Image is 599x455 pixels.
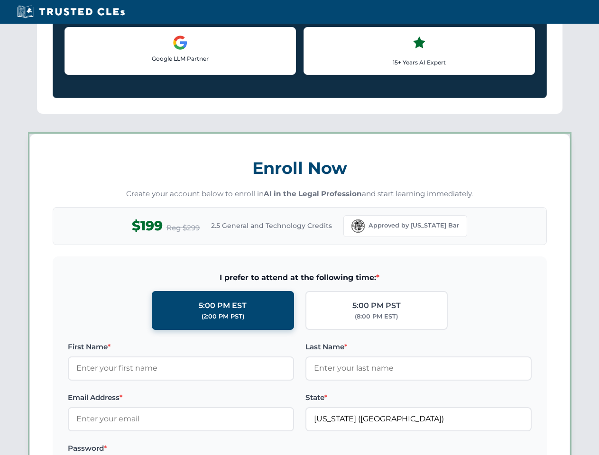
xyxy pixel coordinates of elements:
span: I prefer to attend at the following time: [68,272,532,284]
span: 2.5 General and Technology Credits [211,220,332,231]
h3: Enroll Now [53,153,547,183]
label: State [305,392,532,403]
label: First Name [68,341,294,353]
div: (2:00 PM PST) [202,312,244,321]
input: Enter your first name [68,356,294,380]
span: Approved by [US_STATE] Bar [369,221,459,230]
strong: AI in the Legal Profession [264,189,362,198]
div: 5:00 PM EST [199,300,247,312]
p: Google LLM Partner [73,54,288,63]
span: Reg $299 [166,222,200,234]
label: Last Name [305,341,532,353]
img: Google [173,35,188,50]
p: 15+ Years AI Expert [312,58,527,67]
span: $199 [132,215,163,237]
img: Trusted CLEs [14,5,128,19]
div: (8:00 PM EST) [355,312,398,321]
img: Florida Bar [351,219,365,233]
input: Enter your last name [305,356,532,380]
label: Email Address [68,392,294,403]
div: 5:00 PM PST [352,300,401,312]
p: Create your account below to enroll in and start learning immediately. [53,189,547,200]
input: Enter your email [68,407,294,431]
input: Florida (FL) [305,407,532,431]
label: Password [68,443,294,454]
